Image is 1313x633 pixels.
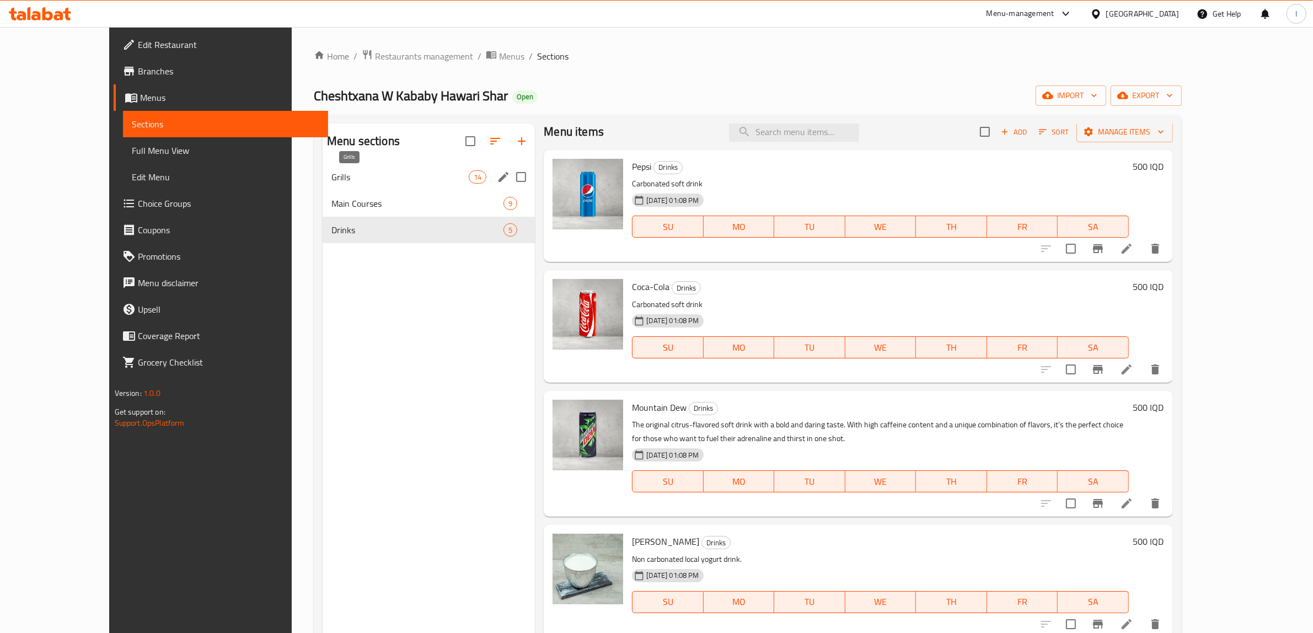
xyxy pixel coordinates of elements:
span: Grocery Checklist [138,356,320,369]
button: FR [987,216,1058,238]
span: l [1295,8,1297,20]
span: Mountain Dew [632,399,687,416]
button: SU [632,336,703,358]
p: Carbonated soft drink [632,177,1128,191]
span: Version: [115,386,142,400]
button: delete [1142,490,1169,517]
button: edit [495,169,512,185]
span: [DATE] 01:08 PM [642,315,703,326]
button: TH [916,591,987,613]
span: Coverage Report [138,329,320,342]
a: Menus [114,84,329,111]
h6: 500 IQD [1133,159,1164,174]
h2: Menu sections [327,133,400,149]
div: [GEOGRAPHIC_DATA] [1106,8,1179,20]
span: Select to update [1059,358,1082,381]
span: TU [779,340,840,356]
a: Menus [486,49,524,63]
span: Select all sections [459,130,482,153]
span: MO [708,340,770,356]
button: delete [1142,235,1169,262]
span: SA [1062,594,1124,610]
div: Main Courses9 [323,190,535,217]
h2: Menu items [544,124,604,140]
span: Sort sections [482,128,508,154]
span: WE [850,594,912,610]
span: Sections [537,50,569,63]
button: TU [774,591,845,613]
span: 9 [504,199,517,209]
span: WE [850,474,912,490]
button: TH [916,470,987,492]
button: FR [987,470,1058,492]
p: The original citrus-flavored soft drink with a bold and daring taste. With high caffeine content ... [632,418,1128,446]
span: Open [512,92,538,101]
div: items [503,223,517,237]
span: Restaurants management [375,50,473,63]
div: Drinks [701,536,731,549]
p: Carbonated soft drink [632,298,1128,312]
span: WE [850,219,912,235]
a: Edit menu item [1120,363,1133,376]
button: MO [704,591,774,613]
div: items [469,170,486,184]
a: Coupons [114,217,329,243]
button: WE [845,216,916,238]
button: TU [774,216,845,238]
span: Main Courses [331,197,503,210]
button: SA [1058,216,1128,238]
span: Drinks [331,223,503,237]
span: MO [708,219,770,235]
button: import [1036,85,1106,106]
span: MO [708,474,770,490]
div: items [503,197,517,210]
span: Upsell [138,303,320,316]
span: Grills [331,170,469,184]
input: search [729,122,859,142]
span: 14 [469,172,486,183]
span: Promotions [138,250,320,263]
span: [DATE] 01:08 PM [642,450,703,460]
img: Kurdish Ayran [553,534,623,604]
span: Edit Menu [132,170,320,184]
span: Choice Groups [138,197,320,210]
span: SU [637,219,699,235]
span: [DATE] 01:08 PM [642,570,703,581]
span: Sort [1039,126,1069,138]
span: Cheshtxana W Kababy Hawari Shar [314,83,508,108]
a: Edit menu item [1120,497,1133,510]
button: Branch-specific-item [1085,490,1111,517]
img: Pepsi [553,159,623,229]
span: TU [779,474,840,490]
button: TU [774,470,845,492]
span: SU [637,594,699,610]
span: import [1044,89,1097,103]
span: WE [850,340,912,356]
button: MO [704,470,774,492]
button: SA [1058,591,1128,613]
a: Edit Menu [123,164,329,190]
span: Select section [973,120,996,143]
a: Edit menu item [1120,618,1133,631]
h6: 500 IQD [1133,400,1164,415]
span: SA [1062,219,1124,235]
span: Drinks [672,282,700,294]
span: 1.0.0 [144,386,161,400]
span: TU [779,219,840,235]
div: Drinks5 [323,217,535,243]
span: Manage items [1085,125,1164,139]
button: WE [845,336,916,358]
span: Menu disclaimer [138,276,320,289]
span: TU [779,594,840,610]
span: TH [920,219,982,235]
span: Coca-Cola [632,278,669,295]
li: / [529,50,533,63]
span: Select to update [1059,492,1082,515]
span: Select to update [1059,237,1082,260]
h6: 500 IQD [1133,534,1164,549]
span: Sort items [1032,124,1076,141]
button: MO [704,216,774,238]
a: Edit menu item [1120,242,1133,255]
button: TU [774,336,845,358]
